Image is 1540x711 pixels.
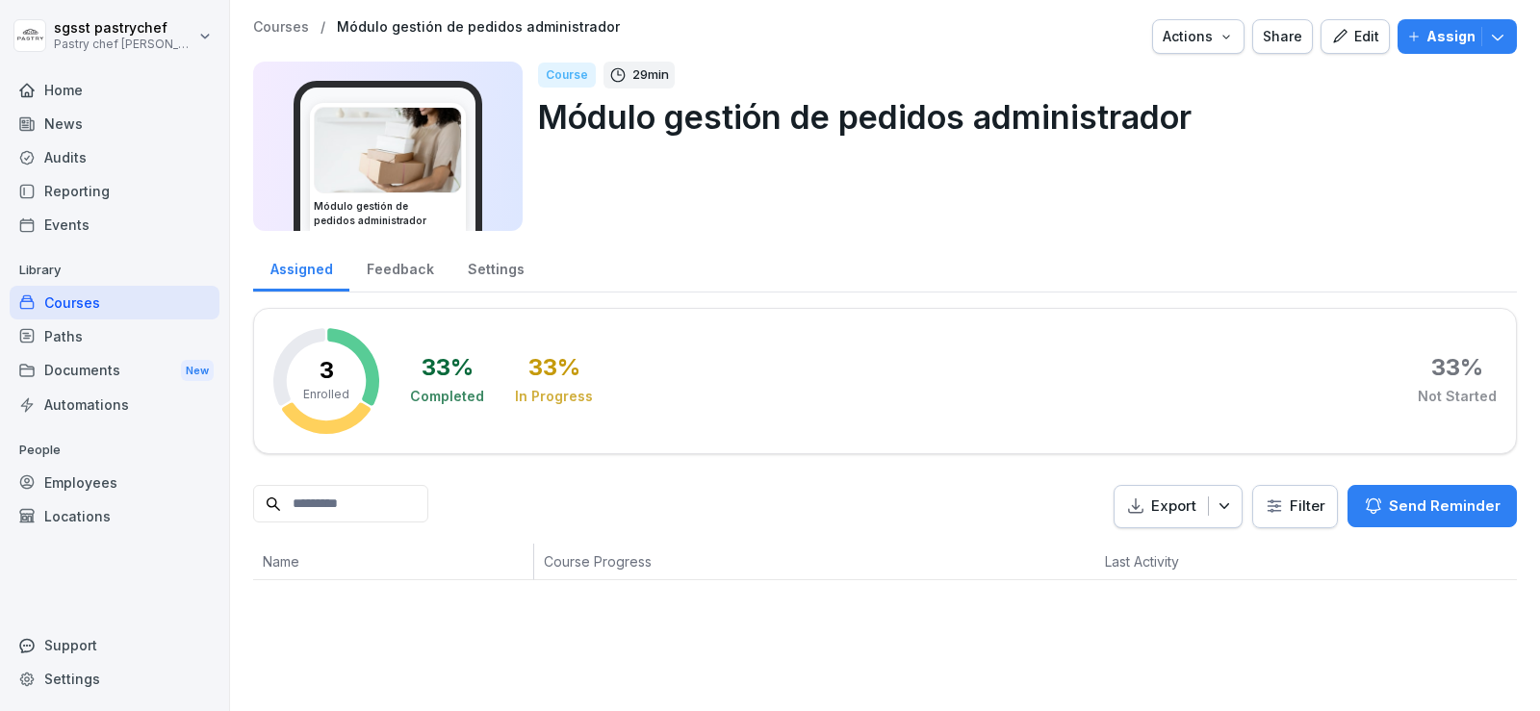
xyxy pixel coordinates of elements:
[1163,26,1234,47] div: Actions
[1398,19,1517,54] button: Assign
[263,551,524,571] p: Name
[410,387,484,406] div: Completed
[10,319,219,353] a: Paths
[515,387,593,406] div: In Progress
[253,19,309,36] a: Courses
[1321,19,1390,54] button: Edit
[253,242,349,292] a: Assigned
[314,199,462,228] h3: Módulo gestión de pedidos administrador
[1431,356,1483,379] div: 33 %
[10,208,219,241] a: Events
[10,435,219,466] p: People
[10,255,219,286] p: Library
[10,466,219,499] a: Employees
[10,388,219,421] a: Automations
[10,174,219,208] a: Reporting
[1263,26,1302,47] div: Share
[10,286,219,319] a: Courses
[349,242,450,292] a: Feedback
[1331,26,1379,47] div: Edit
[54,20,194,37] p: sgsst pastrychef
[1105,551,1261,571] p: Last Activity
[1265,496,1325,516] div: Filter
[1253,486,1337,527] button: Filter
[10,353,219,389] a: DocumentsNew
[450,242,541,292] a: Settings
[528,356,580,379] div: 33 %
[10,499,219,533] a: Locations
[1152,19,1245,54] button: Actions
[538,63,596,88] div: Course
[1389,495,1501,517] p: Send Reminder
[422,356,474,379] div: 33 %
[10,140,219,174] a: Audits
[303,386,349,403] p: Enrolled
[321,19,325,36] p: /
[315,108,461,192] img: iaen9j96uzhvjmkazu9yscya.png
[544,551,876,571] p: Course Progress
[632,65,669,85] p: 29 min
[10,353,219,389] div: Documents
[1252,19,1313,54] button: Share
[10,73,219,107] a: Home
[10,628,219,662] div: Support
[10,107,219,140] a: News
[1114,485,1243,528] button: Export
[337,19,620,36] a: Módulo gestión de pedidos administrador
[1426,26,1476,47] p: Assign
[1347,485,1517,527] button: Send Reminder
[54,38,194,51] p: Pastry chef [PERSON_NAME] y Cocina gourmet
[181,360,214,382] div: New
[1151,495,1196,518] p: Export
[10,662,219,696] a: Settings
[1418,387,1497,406] div: Not Started
[320,359,334,382] p: 3
[538,92,1501,141] p: Módulo gestión de pedidos administrador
